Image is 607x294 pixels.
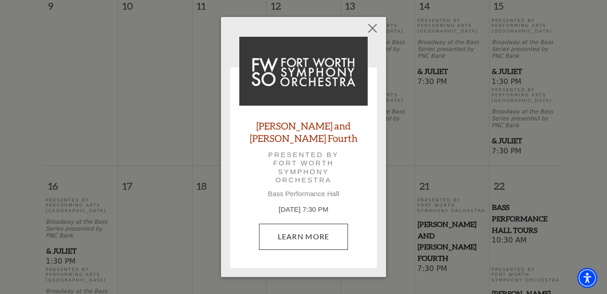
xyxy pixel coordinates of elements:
[239,37,368,106] img: Mozart and Mahler's Fourth
[239,190,368,198] p: Bass Performance Hall
[239,119,368,144] a: [PERSON_NAME] and [PERSON_NAME] Fourth
[239,204,368,215] p: [DATE] 7:30 PM
[364,20,381,37] button: Close
[577,268,597,288] div: Accessibility Menu
[252,151,355,184] p: Presented by Fort Worth Symphony Orchestra
[259,224,348,249] a: November 22, 7:30 PM Learn More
